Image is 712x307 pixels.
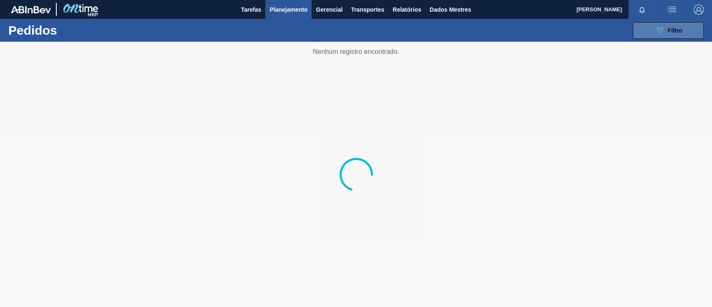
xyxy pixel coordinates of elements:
font: Gerencial [316,6,342,13]
font: Pedidos [8,23,57,37]
font: Tarefas [241,6,262,13]
img: ações do usuário [667,5,677,15]
font: Filtro [668,27,682,34]
img: Sair [694,5,704,15]
font: Dados Mestres [430,6,471,13]
button: Filtro [633,22,704,39]
img: TNhmsLtSVTkK8tSr43FrP2fwEKptu5GPRR3wAAAABJRU5ErkJggg== [11,6,51,13]
font: Planejamento [269,6,307,13]
font: [PERSON_NAME] [576,6,622,13]
font: Transportes [351,6,384,13]
button: Notificações [629,4,655,15]
font: Relatórios [392,6,421,13]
